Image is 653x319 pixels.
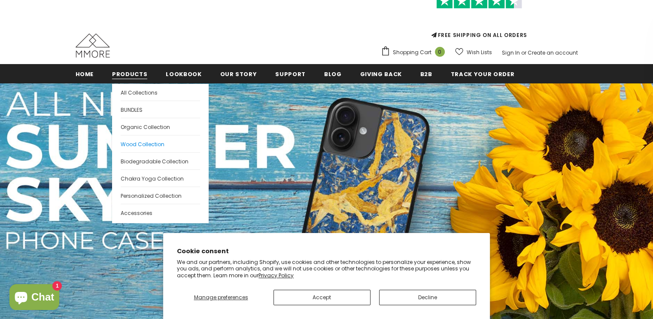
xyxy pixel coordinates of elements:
img: MMORE Cases [76,34,110,58]
span: Organic Collection [121,123,170,131]
a: Giving back [360,64,402,83]
iframe: Customer reviews powered by Trustpilot [381,9,578,31]
span: BUNDLES [121,106,143,113]
span: or [521,49,526,56]
span: Lookbook [166,70,201,78]
a: Wood Collection [121,135,200,152]
span: Wood Collection [121,141,164,148]
a: Accessories [121,204,200,221]
span: Products [112,70,147,78]
button: Decline [379,290,476,305]
a: Organic Collection [121,118,200,135]
span: Wish Lists [467,48,492,57]
a: Create an account [528,49,578,56]
a: Chakra Yoga Collection [121,169,200,187]
span: B2B [420,70,432,78]
a: Products [112,64,147,83]
a: BUNDLES [121,101,200,118]
span: Personalized Collection [121,192,182,199]
a: All Collections [121,84,200,101]
span: Biodegradable Collection [121,158,188,165]
span: Shopping Cart [393,48,431,57]
a: Personalized Collection [121,187,200,204]
a: Our Story [220,64,257,83]
span: Our Story [220,70,257,78]
a: Biodegradable Collection [121,152,200,169]
a: Sign In [502,49,520,56]
a: Track your order [451,64,514,83]
a: Privacy Policy [258,272,294,279]
span: Manage preferences [194,294,248,301]
a: B2B [420,64,432,83]
a: Home [76,64,94,83]
a: Lookbook [166,64,201,83]
button: Accept [273,290,371,305]
span: All Collections [121,89,158,96]
span: Blog [324,70,342,78]
span: Chakra Yoga Collection [121,175,184,182]
span: Track your order [451,70,514,78]
span: Accessories [121,209,152,217]
span: Giving back [360,70,402,78]
h2: Cookie consent [177,247,476,256]
span: support [275,70,306,78]
inbox-online-store-chat: Shopify online store chat [7,284,62,312]
span: 0 [435,47,445,57]
button: Manage preferences [177,290,265,305]
span: Home [76,70,94,78]
a: Blog [324,64,342,83]
a: Shopping Cart 0 [381,46,449,59]
p: We and our partners, including Shopify, use cookies and other technologies to personalize your ex... [177,259,476,279]
a: Wish Lists [455,45,492,60]
a: support [275,64,306,83]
